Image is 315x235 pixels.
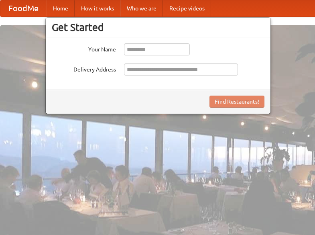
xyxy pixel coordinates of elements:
[163,0,211,16] a: Recipe videos
[209,96,264,108] button: Find Restaurants!
[52,63,116,74] label: Delivery Address
[47,0,75,16] a: Home
[52,43,116,53] label: Your Name
[52,21,264,33] h3: Get Started
[120,0,163,16] a: Who we are
[0,0,47,16] a: FoodMe
[75,0,120,16] a: How it works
